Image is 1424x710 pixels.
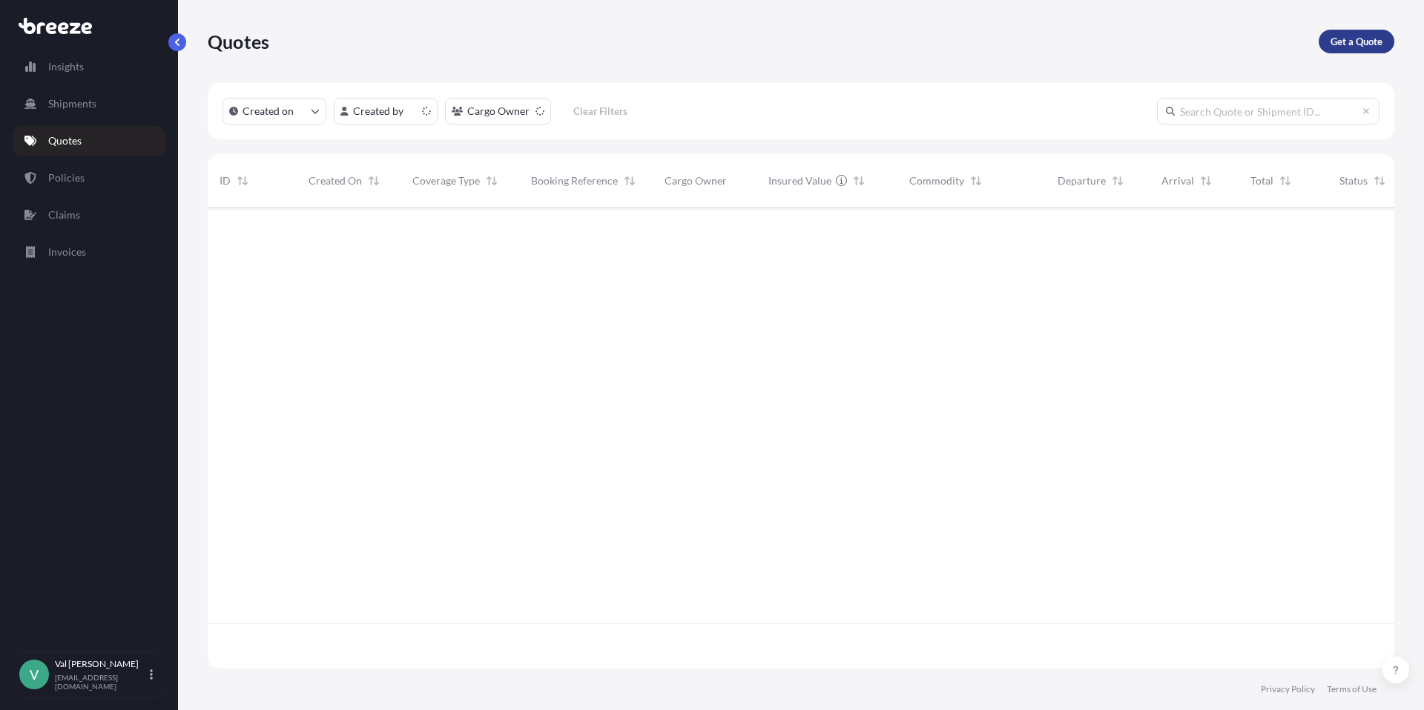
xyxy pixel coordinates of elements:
[48,170,85,185] p: Policies
[1331,34,1382,49] p: Get a Quote
[1197,172,1215,190] button: Sort
[1371,172,1388,190] button: Sort
[621,172,639,190] button: Sort
[573,104,627,119] p: Clear Filters
[1250,173,1273,188] span: Total
[30,667,39,682] span: V
[48,133,82,148] p: Quotes
[48,96,96,111] p: Shipments
[1319,30,1394,53] a: Get a Quote
[1261,683,1315,695] a: Privacy Policy
[1161,173,1194,188] span: Arrival
[13,89,165,119] a: Shipments
[558,99,642,123] button: Clear Filters
[13,237,165,267] a: Invoices
[445,98,551,125] button: cargoOwner Filter options
[13,200,165,230] a: Claims
[243,104,294,119] p: Created on
[13,52,165,82] a: Insights
[1276,172,1294,190] button: Sort
[309,173,362,188] span: Created On
[909,173,964,188] span: Commodity
[1058,173,1106,188] span: Departure
[353,104,403,119] p: Created by
[48,245,86,259] p: Invoices
[412,173,480,188] span: Coverage Type
[13,163,165,193] a: Policies
[1339,173,1368,188] span: Status
[55,673,147,691] p: [EMAIL_ADDRESS][DOMAIN_NAME]
[48,208,80,222] p: Claims
[768,173,831,188] span: Insured Value
[222,98,326,125] button: createdOn Filter options
[208,30,269,53] p: Quotes
[850,172,868,190] button: Sort
[365,172,383,190] button: Sort
[220,173,231,188] span: ID
[13,126,165,156] a: Quotes
[665,173,727,188] span: Cargo Owner
[531,173,618,188] span: Booking Reference
[467,104,530,119] p: Cargo Owner
[48,59,84,74] p: Insights
[55,658,147,670] p: Val [PERSON_NAME]
[334,98,438,125] button: createdBy Filter options
[1109,172,1127,190] button: Sort
[234,172,251,190] button: Sort
[967,172,985,190] button: Sort
[483,172,501,190] button: Sort
[1157,98,1379,125] input: Search Quote or Shipment ID...
[1327,683,1377,695] a: Terms of Use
